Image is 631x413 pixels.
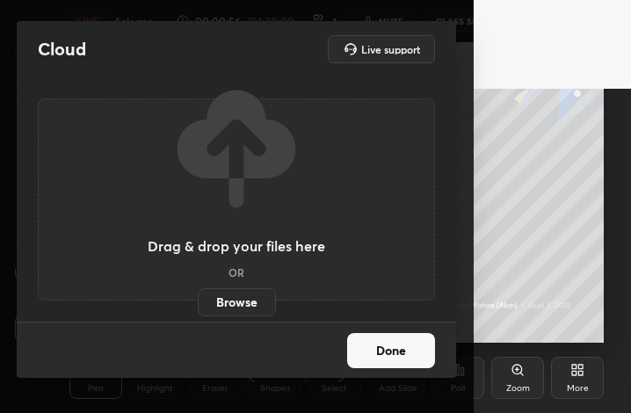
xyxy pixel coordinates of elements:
[567,384,589,393] div: More
[347,333,435,368] button: Done
[228,267,244,278] h5: OR
[361,44,420,54] h5: Live support
[38,38,86,61] h2: Cloud
[148,239,325,253] h3: Drag & drop your files here
[506,384,530,393] div: Zoom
